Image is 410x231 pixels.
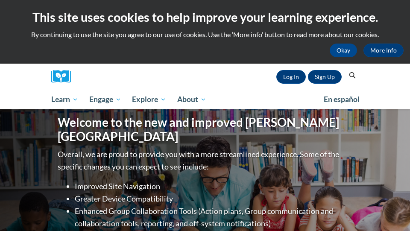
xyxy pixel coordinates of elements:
[51,94,78,105] span: Learn
[330,44,357,57] button: Okay
[276,70,306,84] a: Log In
[51,70,77,83] a: Cox Campus
[132,94,166,105] span: Explore
[58,148,352,173] p: Overall, we are proud to provide you with a more streamlined experience. Some of the specific cha...
[172,90,212,109] a: About
[75,205,352,230] li: Enhanced Group Collaboration Tools (Action plans, Group communication and collaboration tools, re...
[6,9,404,26] h2: This site uses cookies to help improve your learning experience.
[324,95,360,104] span: En español
[45,90,365,109] div: Main menu
[46,90,84,109] a: Learn
[177,94,206,105] span: About
[89,94,121,105] span: Engage
[58,115,352,144] h1: Welcome to the new and improved [PERSON_NAME][GEOGRAPHIC_DATA]
[346,70,359,81] button: Search
[126,90,172,109] a: Explore
[308,70,342,84] a: Register
[318,91,365,108] a: En español
[75,180,352,193] li: Improved Site Navigation
[363,44,404,57] a: More Info
[75,193,352,205] li: Greater Device Compatibility
[84,90,127,109] a: Engage
[51,70,77,83] img: Logo brand
[6,30,404,39] p: By continuing to use the site you agree to our use of cookies. Use the ‘More info’ button to read...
